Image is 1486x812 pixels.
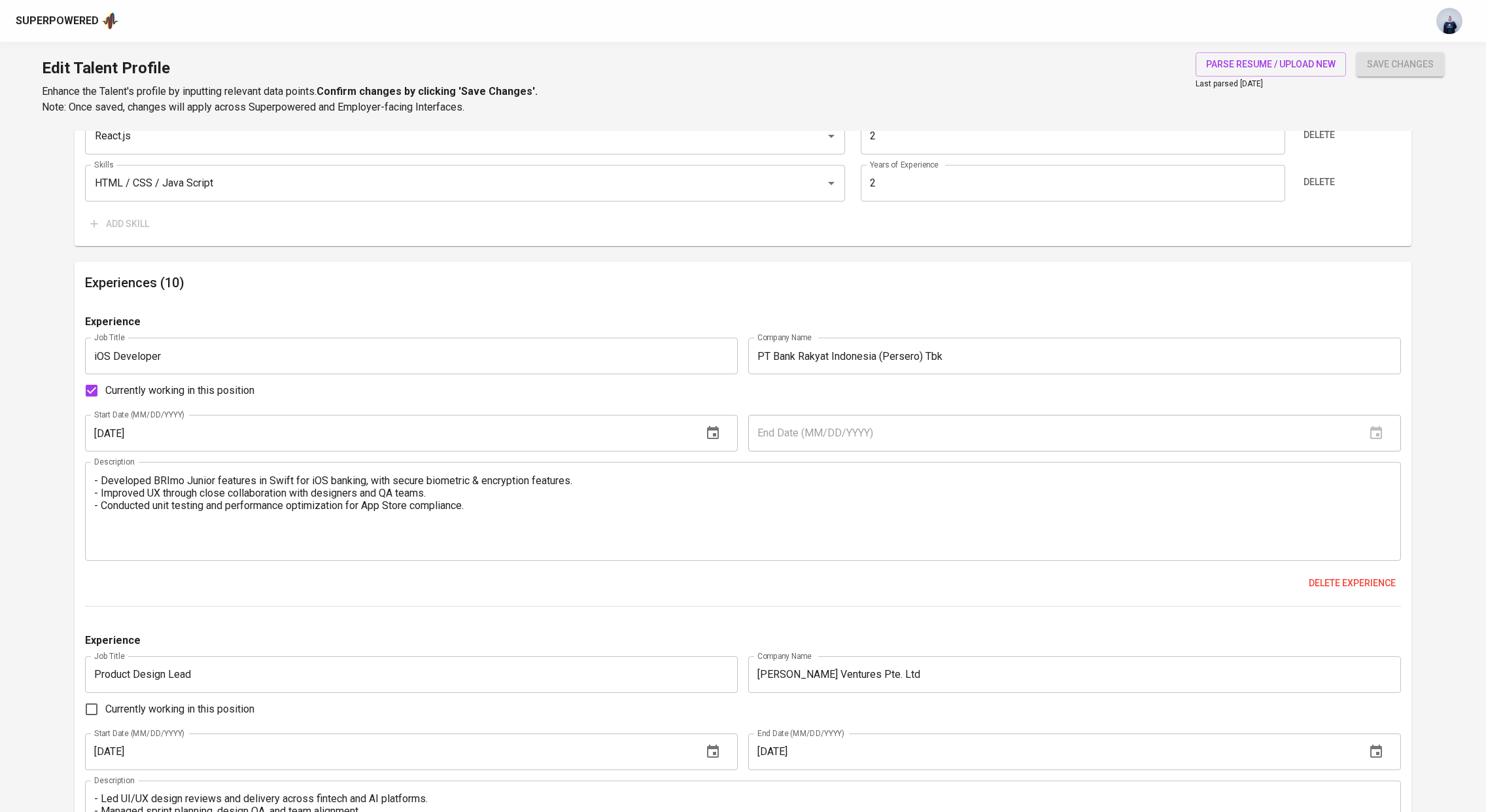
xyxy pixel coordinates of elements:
[1436,8,1462,34] img: annisa@glints.com
[1298,123,1340,147] button: Delete
[105,701,254,717] span: Currently working in this position
[1304,174,1335,190] span: Delete
[822,174,840,192] button: Open
[1367,56,1434,73] span: save changes
[1298,170,1340,194] button: Delete
[1304,127,1335,143] span: Delete
[1206,56,1336,73] span: parse resume / upload new
[1309,575,1396,591] span: Delete experience
[1196,79,1263,88] span: Last parsed [DATE]
[85,633,141,648] p: Experience
[16,11,119,31] a: Superpoweredapp logo
[1304,571,1401,595] button: Delete experience
[1356,52,1444,77] button: save changes
[85,272,1402,293] h6: Experiences (10)
[1196,52,1346,77] button: parse resume / upload new
[16,14,99,29] div: Superpowered
[85,314,141,330] p: Experience
[822,127,840,145] button: Open
[101,11,119,31] img: app logo
[317,85,538,97] b: Confirm changes by clicking 'Save Changes'.
[42,52,538,84] h1: Edit Talent Profile
[42,84,538,115] p: Enhance the Talent's profile by inputting relevant data points. Note: Once saved, changes will ap...
[105,383,254,398] span: Currently working in this position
